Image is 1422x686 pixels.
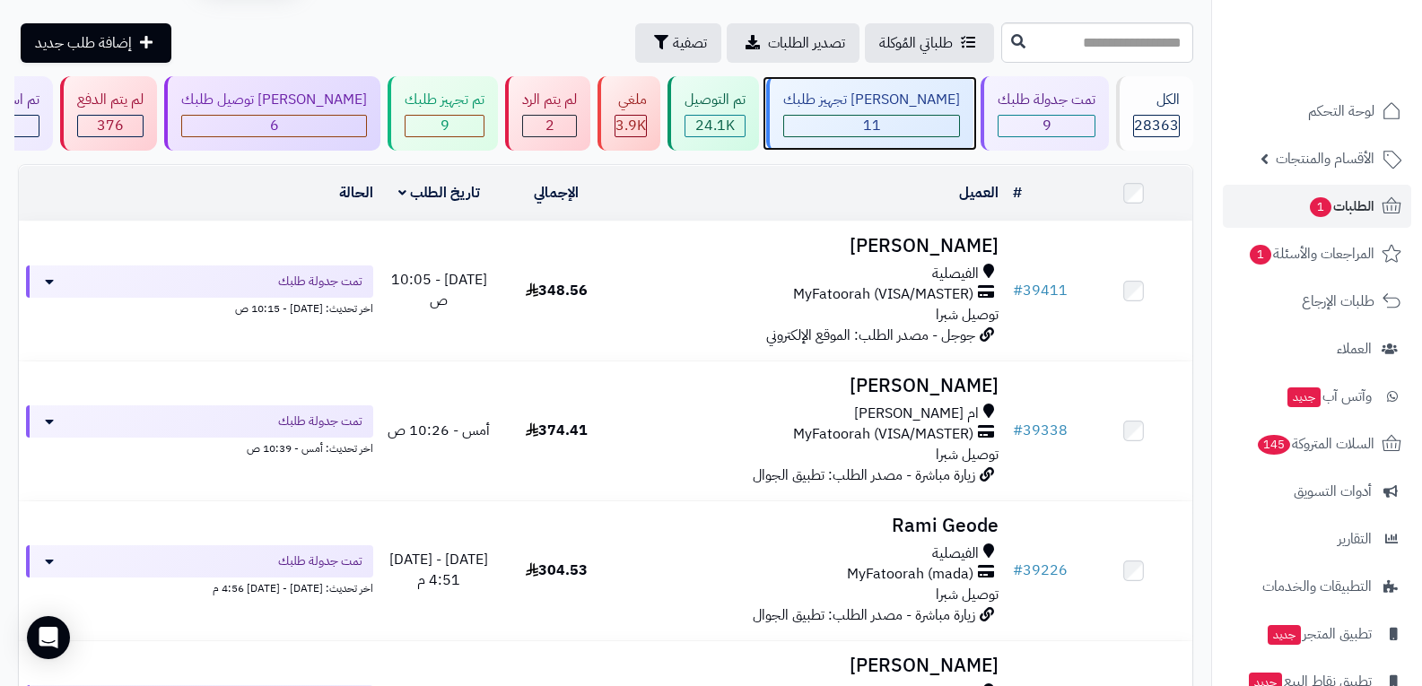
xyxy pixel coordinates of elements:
a: الحالة [339,182,373,204]
span: توصيل شبرا [936,444,999,465]
a: طلباتي المُوكلة [865,23,994,63]
span: 9 [441,115,449,136]
span: جديد [1287,387,1321,407]
span: [DATE] - [DATE] 4:51 م [389,549,488,591]
a: لم يتم الرد 2 [502,76,594,151]
a: التطبيقات والخدمات [1223,565,1411,608]
div: [PERSON_NAME] تجهيز طلبك [783,90,960,110]
span: 374.41 [526,420,588,441]
span: 11 [863,115,881,136]
span: الفيصلية [932,264,979,284]
span: 1 [1249,244,1271,265]
span: 145 [1257,434,1291,455]
div: 2 [523,116,576,136]
a: وآتس آبجديد [1223,375,1411,418]
span: طلبات الإرجاع [1302,289,1374,314]
a: تمت جدولة طلبك 9 [977,76,1112,151]
div: اخر تحديث: [DATE] - 10:15 ص [26,298,373,317]
span: 1 [1309,196,1331,217]
a: التقارير [1223,517,1411,560]
div: 6 [182,116,366,136]
a: تصدير الطلبات [727,23,859,63]
div: اخر تحديث: [DATE] - [DATE] 4:56 م [26,577,373,596]
span: تمت جدولة طلبك [278,552,362,570]
div: الكل [1133,90,1180,110]
a: # [1013,182,1022,204]
div: تم التوصيل [685,90,746,110]
div: لم يتم الرد [522,90,577,110]
span: ام [PERSON_NAME] [854,404,979,424]
span: جوجل - مصدر الطلب: الموقع الإلكتروني [766,325,975,346]
span: تمت جدولة طلبك [278,412,362,430]
span: # [1013,560,1023,581]
span: توصيل شبرا [936,584,999,605]
span: 376 [97,115,124,136]
span: توصيل شبرا [936,304,999,326]
div: 24075 [685,116,745,136]
div: 376 [78,116,143,136]
span: 304.53 [526,560,588,581]
div: اخر تحديث: أمس - 10:39 ص [26,438,373,456]
a: تم التوصيل 24.1K [664,76,763,151]
span: المراجعات والأسئلة [1248,241,1374,266]
a: السلات المتروكة145 [1223,422,1411,465]
a: تم تجهيز طلبك 9 [384,76,502,151]
a: ملغي 3.9K [594,76,664,151]
button: تصفية [635,23,721,63]
a: [PERSON_NAME] توصيل طلبك 6 [161,76,384,151]
h3: [PERSON_NAME] [623,236,999,256]
img: logo-2.png [1300,13,1405,51]
a: الكل28363 [1112,76,1197,151]
span: العملاء [1337,336,1372,361]
div: 11 [784,116,959,136]
span: طلباتي المُوكلة [879,32,953,54]
div: تم تجهيز طلبك [405,90,484,110]
span: تطبيق المتجر [1266,621,1372,647]
span: التقارير [1338,526,1372,551]
span: تصفية [673,32,707,54]
span: التطبيقات والخدمات [1262,574,1372,599]
span: إضافة طلب جديد [35,32,132,54]
span: 3.9K [615,115,646,136]
span: # [1013,420,1023,441]
span: 24.1K [695,115,735,136]
span: جديد [1268,625,1301,645]
span: 348.56 [526,280,588,301]
div: 9 [999,116,1095,136]
a: [PERSON_NAME] تجهيز طلبك 11 [763,76,977,151]
h3: [PERSON_NAME] [623,656,999,676]
a: لم يتم الدفع 376 [57,76,161,151]
div: 9 [406,116,484,136]
span: تمت جدولة طلبك [278,273,362,291]
h3: [PERSON_NAME] [623,376,999,396]
span: # [1013,280,1023,301]
a: المراجعات والأسئلة1 [1223,232,1411,275]
a: لوحة التحكم [1223,90,1411,133]
span: أمس - 10:26 ص [388,420,490,441]
a: تطبيق المتجرجديد [1223,612,1411,656]
div: لم يتم الدفع [77,90,144,110]
a: الطلبات1 [1223,185,1411,228]
a: طلبات الإرجاع [1223,280,1411,323]
div: تمت جدولة طلبك [998,90,1095,110]
span: 9 [1043,115,1051,136]
a: إضافة طلب جديد [21,23,171,63]
a: #39226 [1013,560,1068,581]
a: #39411 [1013,280,1068,301]
span: 28363 [1134,115,1179,136]
div: Open Intercom Messenger [27,616,70,659]
span: السلات المتروكة [1256,431,1374,456]
span: 6 [270,115,279,136]
span: [DATE] - 10:05 ص [391,269,487,311]
span: لوحة التحكم [1308,99,1374,124]
a: تاريخ الطلب [398,182,480,204]
a: العملاء [1223,327,1411,370]
div: [PERSON_NAME] توصيل طلبك [181,90,367,110]
span: الطلبات [1308,194,1374,219]
span: الأقسام والمنتجات [1276,146,1374,171]
div: 3875 [615,116,646,136]
a: العميل [959,182,999,204]
span: وآتس آب [1286,384,1372,409]
a: الإجمالي [534,182,579,204]
a: #39338 [1013,420,1068,441]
